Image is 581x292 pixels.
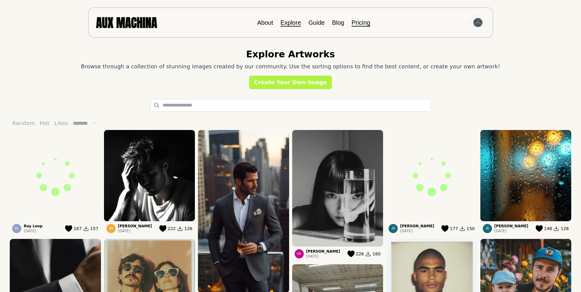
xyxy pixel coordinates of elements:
span: 177 [450,225,458,232]
span: 226 [356,251,364,257]
p: Ray Loop [24,224,43,229]
button: 126 [177,225,192,232]
span: RL [15,227,19,230]
p: [PERSON_NAME] [400,224,434,229]
div: James Mondea [106,224,116,233]
span: 157 [90,225,99,232]
p: [PERSON_NAME] [118,224,152,229]
button: 148 [536,225,552,232]
p: [PERSON_NAME] [306,249,340,254]
img: 202411_8304e98322d44093bb7becf58c567b1a.png [292,130,383,247]
a: Create Your Own Image [249,76,332,89]
a: Blog [332,19,344,26]
div: Ray Loop [12,224,21,233]
button: 150 [459,225,475,232]
span: 167 [74,225,82,232]
p: Browse through a collection of stunning images created by our community. Use the sorting options ... [81,62,500,71]
span: 148 [544,225,552,232]
button: Hot [38,117,52,130]
p: [DATE] [118,229,152,233]
div: John Barco [483,224,492,233]
p: [DATE] [24,229,43,233]
a: Guide [308,19,325,26]
img: 202411_80b20833acde434bb252de4bafa851a8.png [104,130,195,221]
span: 160 [372,251,381,257]
a: Explore [280,19,301,26]
span: 150 [467,225,475,232]
button: 128 [553,225,569,232]
span: 128 [561,225,569,232]
span: JB [391,227,395,230]
button: 157 [83,225,99,232]
a: Pricing [352,19,370,26]
p: [PERSON_NAME] [494,224,529,229]
span: DK [297,252,301,255]
span: JB [486,227,489,230]
button: 160 [365,251,381,257]
button: 177 [441,225,458,232]
img: AUX MACHINA [96,17,157,28]
button: Likes [52,117,70,130]
p: [DATE] [400,229,434,233]
span: 126 [184,225,192,232]
button: 167 [65,225,82,232]
span: JM [109,227,113,230]
a: About [257,19,273,26]
span: 222 [168,225,176,232]
button: Random [10,117,38,130]
img: Avatar [473,18,482,27]
img: Loading... [10,130,101,221]
p: [DATE] [306,254,340,259]
div: Dan Kwarz [295,249,304,258]
button: 222 [159,225,176,232]
img: Loading... [386,130,477,221]
p: [DATE] [494,229,529,233]
img: 202411_b6617c4c69414d4da456252c7b8d1175.png [480,130,572,221]
div: John Barco [389,224,398,233]
h2: Explore Artworks [246,49,335,60]
button: 226 [347,251,364,257]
